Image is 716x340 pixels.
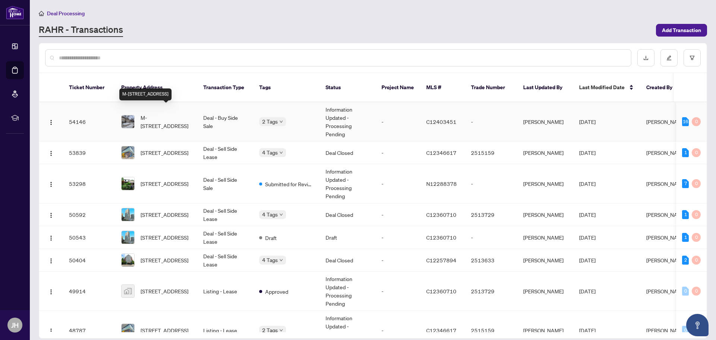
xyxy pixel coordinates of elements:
td: Deal - Buy Side Sale [197,102,253,141]
span: [DATE] [579,234,596,241]
button: filter [684,49,701,66]
span: down [279,258,283,262]
img: Logo [48,181,54,187]
img: Logo [48,328,54,334]
span: [STREET_ADDRESS] [141,256,188,264]
td: 2515159 [465,141,517,164]
span: C12360710 [426,288,456,294]
img: thumbnail-img [122,285,134,297]
th: Transaction Type [197,73,253,102]
th: Ticket Number [63,73,115,102]
img: Logo [48,150,54,156]
button: Logo [45,209,57,221]
div: 1 [682,210,689,219]
div: 0 [692,210,701,219]
td: Deal Closed [320,203,376,226]
img: Logo [48,212,54,218]
th: Created By [640,73,685,102]
span: [PERSON_NAME] [646,257,687,263]
span: [DATE] [579,211,596,218]
div: 0 [692,287,701,296]
div: 1 [682,148,689,157]
span: [PERSON_NAME] [646,288,687,294]
div: 0 [682,287,689,296]
td: [PERSON_NAME] [517,203,573,226]
td: Deal Closed [320,141,376,164]
span: filter [690,55,695,60]
span: down [279,151,283,155]
span: down [279,120,283,124]
span: 4 Tags [262,256,278,264]
span: [DATE] [579,257,596,263]
span: 4 Tags [262,148,278,157]
td: 2513633 [465,249,517,272]
td: Deal - Sell Side Lease [197,226,253,249]
td: Deal - Sell Side Lease [197,141,253,164]
td: 2513729 [465,272,517,311]
span: [STREET_ADDRESS] [141,149,188,157]
td: [PERSON_NAME] [517,272,573,311]
td: 49914 [63,272,115,311]
td: 50543 [63,226,115,249]
td: Information Updated - Processing Pending [320,272,376,311]
span: Deal Processing [47,10,85,17]
th: MLS # [420,73,465,102]
div: 0 [682,326,689,335]
td: 54146 [63,102,115,141]
button: download [637,49,654,66]
span: 4 Tags [262,210,278,219]
button: Logo [45,254,57,266]
td: Information Updated - Processing Pending [320,164,376,203]
th: Status [320,73,376,102]
td: - [465,164,517,203]
span: home [39,11,44,16]
span: Add Transaction [662,24,701,36]
span: download [643,55,649,60]
span: Approved [265,287,288,296]
div: 0 [692,233,701,242]
span: [PERSON_NAME] [646,149,687,156]
img: Logo [48,289,54,295]
span: [STREET_ADDRESS] [141,326,188,334]
span: 2 Tags [262,117,278,126]
td: - [376,272,420,311]
button: Logo [45,116,57,128]
td: 53298 [63,164,115,203]
img: Logo [48,258,54,264]
img: Logo [48,119,54,125]
td: 50404 [63,249,115,272]
th: Tags [253,73,320,102]
td: Deal Closed [320,249,376,272]
div: M-[STREET_ADDRESS] [119,88,172,100]
td: 2513729 [465,203,517,226]
td: Deal - Sell Side Lease [197,203,253,226]
th: Last Updated By [517,73,573,102]
td: - [376,102,420,141]
span: [PERSON_NAME] [646,118,687,125]
img: thumbnail-img [122,146,134,159]
span: [STREET_ADDRESS] [141,180,188,188]
div: 0 [692,179,701,188]
button: Logo [45,231,57,243]
th: Last Modified Date [573,73,640,102]
button: Logo [45,178,57,190]
span: 2 Tags [262,326,278,334]
td: - [376,226,420,249]
td: - [465,102,517,141]
span: down [279,328,283,332]
span: C12346617 [426,327,456,334]
button: Logo [45,147,57,159]
span: JH [11,320,19,330]
button: Logo [45,324,57,336]
span: [PERSON_NAME] [646,180,687,187]
img: thumbnail-img [122,231,134,244]
span: Last Modified Date [579,83,625,91]
span: [PERSON_NAME] [646,211,687,218]
span: [DATE] [579,327,596,334]
td: 53839 [63,141,115,164]
span: C12360710 [426,211,456,218]
div: 7 [682,179,689,188]
span: [PERSON_NAME] [646,327,687,334]
td: Information Updated - Processing Pending [320,102,376,141]
td: [PERSON_NAME] [517,141,573,164]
